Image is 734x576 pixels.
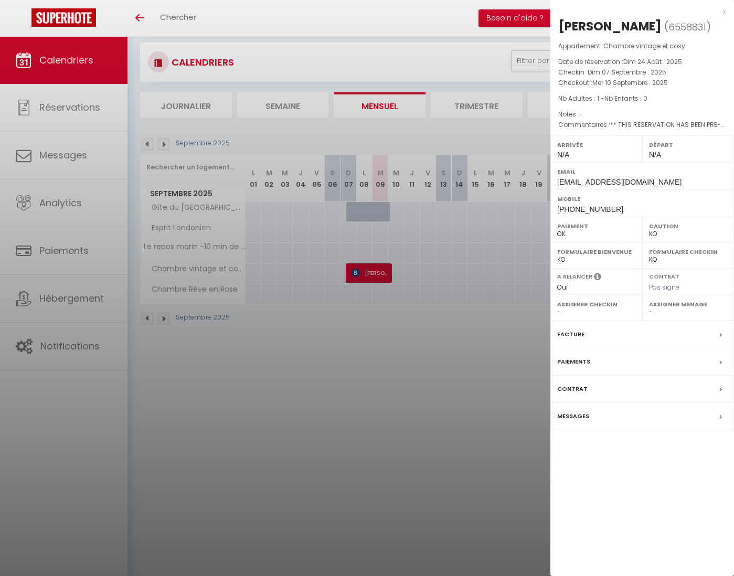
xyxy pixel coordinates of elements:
label: Facture [557,329,584,340]
label: Paiement [557,221,635,231]
label: Assigner Checkin [557,299,635,310]
button: Ouvrir le widget de chat LiveChat [8,4,40,36]
p: Notes : [558,109,726,120]
span: [PHONE_NUMBER] [557,205,623,214]
span: - [579,110,583,119]
label: Paiements [557,356,590,367]
label: A relancer [557,272,592,281]
label: Messages [557,411,589,422]
label: Contrat [557,383,588,394]
label: Arrivée [557,140,635,150]
div: [PERSON_NAME] [558,18,662,35]
p: Checkin : [558,67,726,78]
label: Contrat [649,272,679,279]
span: ( ) [664,19,711,34]
i: Sélectionner OUI si vous souhaiter envoyer les séquences de messages post-checkout [594,272,601,284]
label: Mobile [557,194,727,204]
label: Caution [649,221,727,231]
p: Commentaires : [558,120,726,130]
label: Email [557,166,727,177]
label: Assigner Menage [649,299,727,310]
span: Nb Enfants : 0 [604,94,647,103]
span: Mer 10 Septembre . 2025 [592,78,668,87]
span: 6558831 [668,20,706,34]
span: N/A [649,151,661,159]
label: Formulaire Bienvenue [557,247,635,257]
span: N/A [557,151,569,159]
span: Nb Adultes : 1 - [558,94,647,103]
div: x [550,5,726,18]
span: Dim 07 Septembre . 2025 [588,68,666,77]
span: Chambre vintage et cosy [603,41,685,50]
p: Appartement : [558,41,726,51]
span: [EMAIL_ADDRESS][DOMAIN_NAME] [557,178,682,186]
span: Dim 24 Août . 2025 [623,57,682,66]
label: Départ [649,140,727,150]
p: Checkout : [558,78,726,88]
span: Pas signé [649,283,679,292]
p: Date de réservation : [558,57,726,67]
label: Formulaire Checkin [649,247,727,257]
